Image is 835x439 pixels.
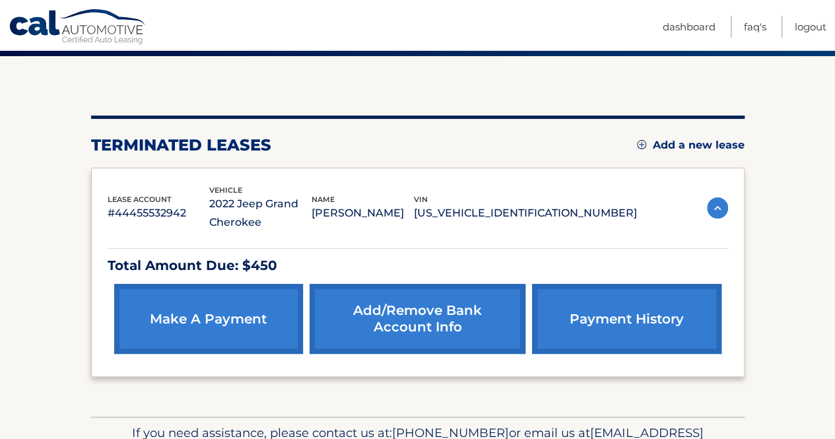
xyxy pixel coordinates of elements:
[637,140,646,149] img: add.svg
[114,284,303,354] a: make a payment
[637,139,745,152] a: Add a new lease
[795,16,826,38] a: Logout
[532,284,721,354] a: payment history
[108,195,172,204] span: lease account
[108,254,728,277] p: Total Amount Due: $450
[209,195,312,232] p: 2022 Jeep Grand Cherokee
[663,16,716,38] a: Dashboard
[707,197,728,219] img: accordion-active.svg
[414,204,637,222] p: [US_VEHICLE_IDENTIFICATION_NUMBER]
[744,16,766,38] a: FAQ's
[108,204,210,222] p: #44455532942
[312,195,335,204] span: name
[209,186,242,195] span: vehicle
[91,135,271,155] h2: terminated leases
[310,284,525,354] a: Add/Remove bank account info
[9,9,147,47] a: Cal Automotive
[312,204,414,222] p: [PERSON_NAME]
[414,195,428,204] span: vin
